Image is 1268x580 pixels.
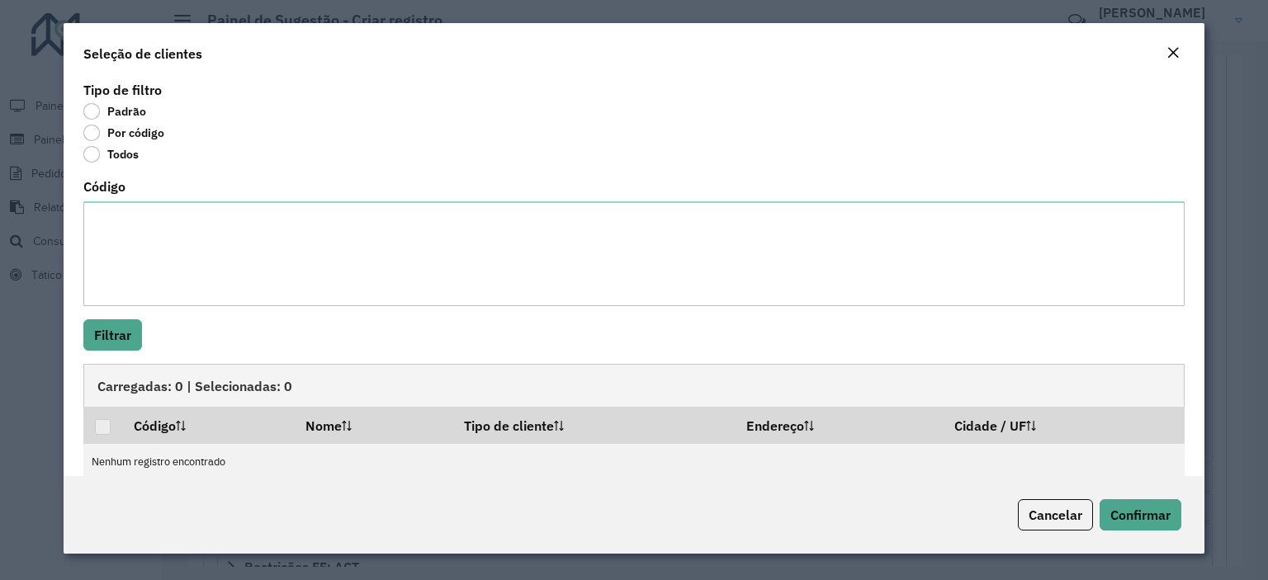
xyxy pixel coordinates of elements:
[83,177,125,196] label: Código
[943,408,1184,443] th: Cidade / UF
[1029,507,1082,523] span: Cancelar
[83,146,139,163] label: Todos
[1100,499,1181,530] button: Confirmar
[294,408,452,443] th: Nome
[1110,507,1171,523] span: Confirmar
[83,125,164,141] label: Por código
[83,103,146,120] label: Padrão
[83,364,1185,407] div: Carregadas: 0 | Selecionadas: 0
[1162,43,1185,64] button: Close
[83,443,1185,480] td: Nenhum registro encontrado
[83,44,202,64] h4: Seleção de clientes
[83,319,142,351] button: Filtrar
[1018,499,1093,530] button: Cancelar
[122,408,294,443] th: Código
[453,408,736,443] th: Tipo de cliente
[83,80,162,100] label: Tipo de filtro
[735,408,943,443] th: Endereço
[1166,46,1180,59] em: Fechar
